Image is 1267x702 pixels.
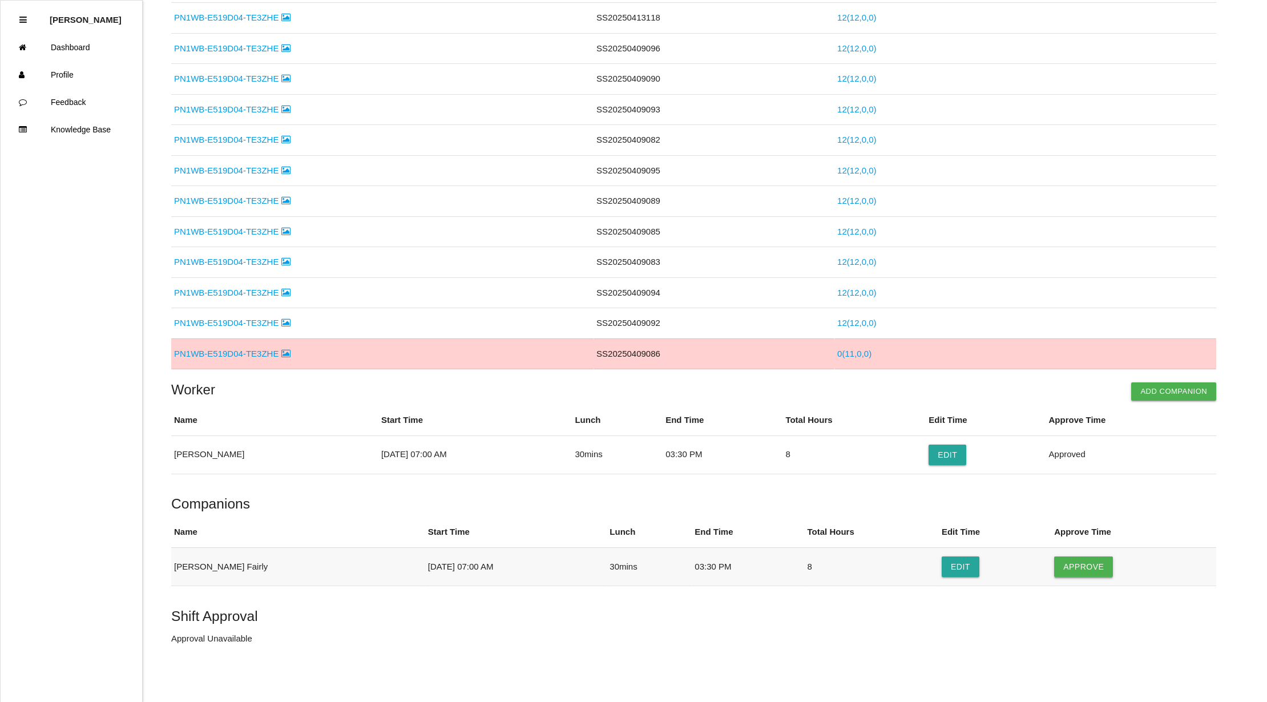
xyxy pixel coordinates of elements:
[663,435,782,474] td: 03:30 PM
[837,318,876,328] a: 12(12,0,0)
[281,74,290,83] i: Image Inside
[594,277,834,308] td: SS20250409094
[942,556,979,577] button: Edit
[50,6,122,25] p: Diana Harris
[281,318,290,327] i: Image Inside
[692,547,804,586] td: 03:30 PM
[281,288,290,297] i: Image Inside
[281,44,290,53] i: Image Inside
[594,216,834,247] td: SS20250409085
[171,517,425,547] th: Name
[572,405,663,435] th: Lunch
[837,227,876,236] a: 12(12,0,0)
[837,196,876,205] a: 12(12,0,0)
[171,435,378,474] td: [PERSON_NAME]
[837,13,876,22] a: 12(12,0,0)
[1,34,142,61] a: Dashboard
[1131,382,1216,401] button: Add Companion
[572,435,663,474] td: 30 mins
[594,155,834,186] td: SS20250409095
[1046,405,1217,435] th: Approve Time
[837,288,876,297] a: 12(12,0,0)
[837,74,876,83] a: 12(12,0,0)
[926,405,1046,435] th: Edit Time
[1054,556,1113,577] button: Approve
[594,33,834,64] td: SS20250409096
[1051,517,1216,547] th: Approve Time
[663,405,782,435] th: End Time
[425,517,607,547] th: Start Time
[174,349,290,358] a: PN1WB-E519D04-TE3ZHE
[171,608,1216,624] h5: Shift Approval
[782,405,926,435] th: Total Hours
[594,338,834,369] td: SS20250409086
[939,517,1051,547] th: Edit Time
[1046,435,1217,474] td: Approved
[594,247,834,278] td: SS20250409083
[594,308,834,339] td: SS20250409092
[1,88,142,116] a: Feedback
[281,13,290,22] i: Image Inside
[174,104,290,114] a: PN1WB-E519D04-TE3ZHE
[171,496,1216,511] h5: Companions
[174,227,290,236] a: PN1WB-E519D04-TE3ZHE
[19,6,27,34] div: Close
[805,547,939,586] td: 8
[281,349,290,358] i: Image Inside
[174,257,290,267] a: PN1WB-E519D04-TE3ZHE
[281,257,290,266] i: Image Inside
[425,547,607,586] td: [DATE] 07:00 AM
[782,435,926,474] td: 8
[805,517,939,547] th: Total Hours
[281,105,290,114] i: Image Inside
[607,547,692,586] td: 30 mins
[174,196,290,205] a: PN1WB-E519D04-TE3ZHE
[837,43,876,53] a: 12(12,0,0)
[837,166,876,175] a: 12(12,0,0)
[174,166,290,175] a: PN1WB-E519D04-TE3ZHE
[594,64,834,95] td: SS20250409090
[837,257,876,267] a: 12(12,0,0)
[174,135,290,144] a: PN1WB-E519D04-TE3ZHE
[281,196,290,205] i: Image Inside
[171,405,378,435] th: Name
[171,382,1216,397] h4: Worker
[1,116,142,143] a: Knowledge Base
[594,94,834,125] td: SS20250409093
[174,13,290,22] a: PN1WB-E519D04-TE3ZHE
[378,435,572,474] td: [DATE] 07:00 AM
[1,61,142,88] a: Profile
[594,3,834,34] td: SS20250413118
[837,349,871,358] a: 0(11,0,0)
[594,125,834,156] td: SS20250409082
[171,338,1216,369] tr: This item is NOT completed
[281,166,290,175] i: Image Inside
[837,104,876,114] a: 12(12,0,0)
[692,517,804,547] th: End Time
[607,517,692,547] th: Lunch
[174,43,290,53] a: PN1WB-E519D04-TE3ZHE
[281,227,290,236] i: Image Inside
[174,288,290,297] a: PN1WB-E519D04-TE3ZHE
[171,547,425,586] td: [PERSON_NAME] Fairly
[171,632,1216,645] p: Approval Unavailable
[378,405,572,435] th: Start Time
[281,135,290,144] i: Image Inside
[837,135,876,144] a: 12(12,0,0)
[929,445,966,465] button: Edit
[174,74,290,83] a: PN1WB-E519D04-TE3ZHE
[594,186,834,217] td: SS20250409089
[174,318,290,328] a: PN1WB-E519D04-TE3ZHE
